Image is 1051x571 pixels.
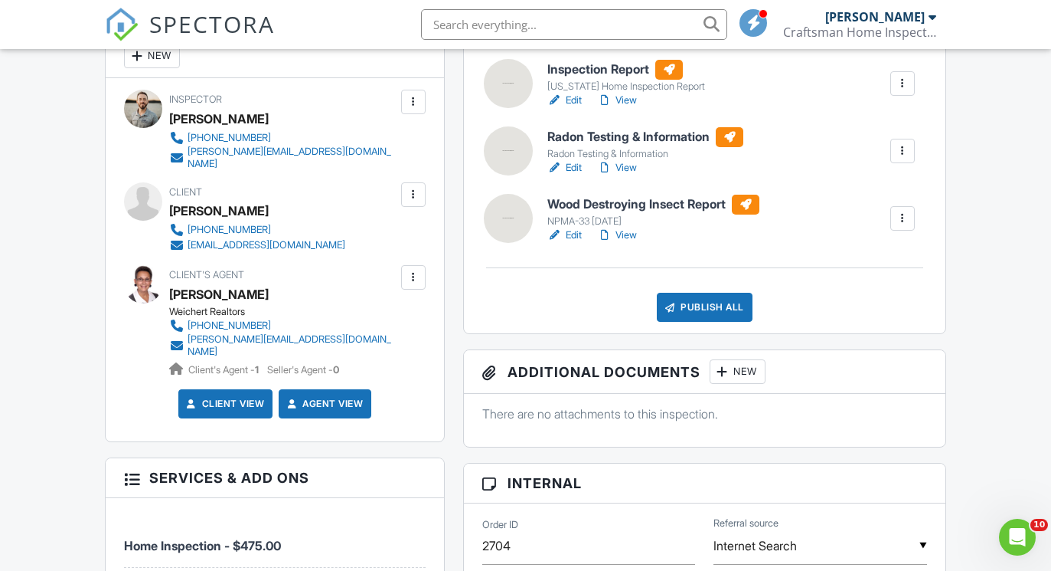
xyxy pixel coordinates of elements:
[1030,519,1048,531] span: 10
[597,93,637,108] a: View
[169,222,345,238] a: [PHONE_NUMBER]
[169,107,269,130] div: [PERSON_NAME]
[169,186,202,198] span: Client
[597,160,637,176] a: View
[547,195,759,215] h6: Wood Destroying Insect Report
[547,228,582,243] a: Edit
[184,396,265,412] a: Client View
[713,517,778,530] label: Referral source
[547,195,759,228] a: Wood Destroying Insect Report NPMA-33 [DATE]
[169,199,269,222] div: [PERSON_NAME]
[169,238,345,253] a: [EMAIL_ADDRESS][DOMAIN_NAME]
[255,364,259,376] strong: 1
[188,132,271,144] div: [PHONE_NUMBER]
[188,146,397,170] div: [PERSON_NAME][EMAIL_ADDRESS][DOMAIN_NAME]
[124,538,281,553] span: Home Inspection - $475.00
[547,127,743,161] a: Radon Testing & Information Radon Testing & Information
[547,127,743,147] h6: Radon Testing & Information
[597,228,637,243] a: View
[710,359,765,384] div: New
[464,464,945,504] h3: Internal
[547,215,759,228] div: NPMA-33 [DATE]
[547,160,582,176] a: Edit
[169,94,222,105] span: Inspector
[149,8,275,40] span: SPECTORA
[421,9,727,40] input: Search everything...
[106,458,444,498] h3: Services & Add ons
[547,80,705,93] div: [US_STATE] Home Inspection Report
[464,350,945,394] h3: Additional Documents
[547,60,705,80] h6: Inspection Report
[547,60,705,94] a: Inspection Report [US_STATE] Home Inspection Report
[169,146,397,170] a: [PERSON_NAME][EMAIL_ADDRESS][DOMAIN_NAME]
[999,519,1036,556] iframe: Intercom live chat
[482,518,518,532] label: Order ID
[169,130,397,146] a: [PHONE_NUMBER]
[169,333,397,358] a: [PERSON_NAME][EMAIL_ADDRESS][DOMAIN_NAME]
[124,510,426,567] li: Service: Home Inspection
[657,293,752,322] div: Publish All
[547,148,743,160] div: Radon Testing & Information
[783,25,936,40] div: Craftsman Home Inspection Services LLC
[547,93,582,108] a: Edit
[267,364,339,376] span: Seller's Agent -
[188,224,271,236] div: [PHONE_NUMBER]
[482,405,927,422] p: There are no attachments to this inspection.
[169,269,244,281] span: Client's Agent
[188,364,261,376] span: Client's Agent -
[105,21,275,53] a: SPECTORA
[188,333,397,358] div: [PERSON_NAME][EMAIL_ADDRESS][DOMAIN_NAME]
[188,320,271,332] div: [PHONE_NUMBER]
[105,8,139,41] img: The Best Home Inspection Software - Spectora
[284,396,363,412] a: Agent View
[825,9,925,25] div: [PERSON_NAME]
[169,318,397,333] a: [PHONE_NUMBER]
[169,283,269,306] a: [PERSON_NAME]
[188,239,345,251] div: [EMAIL_ADDRESS][DOMAIN_NAME]
[169,306,410,318] div: Weichert Realtors
[333,364,339,376] strong: 0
